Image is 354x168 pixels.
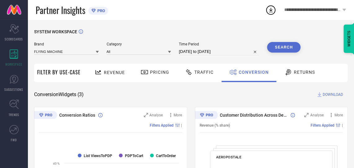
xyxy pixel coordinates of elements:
div: Premium [34,111,57,120]
span: More [334,113,343,117]
span: Revenue (% share) [200,123,230,128]
span: DOWNLOAD [323,91,343,98]
span: Revenue [104,70,125,75]
span: SCORECARDS [5,37,23,41]
text: CartToOrder [156,154,176,158]
span: Traffic [194,70,214,75]
div: Premium [195,111,218,120]
span: Returns [294,70,315,75]
span: | [342,123,343,128]
span: AEROPOSTALE [216,155,241,159]
span: Brand [34,42,99,46]
span: Category [107,42,171,46]
text: 40 % [53,162,60,165]
span: Analyse [310,113,324,117]
span: More [174,113,182,117]
span: WORKSPACE [6,62,23,67]
span: PRO [96,8,105,13]
span: Conversion [239,70,269,75]
svg: Zoom [304,113,309,117]
span: FWD [11,138,17,142]
input: Select time period [179,48,259,55]
span: Partner Insights [36,4,85,16]
div: Open download list [265,4,277,16]
text: List ViewsToPDP [84,154,112,158]
span: Filters Applied [311,123,334,128]
button: Search [267,42,301,53]
span: Filter By Use-Case [37,68,81,76]
text: PDPToCart [125,154,143,158]
span: Filters Applied [150,123,174,128]
span: Conversion Ratios [59,113,95,118]
span: Analyse [150,113,163,117]
span: Conversion Widgets ( 3 ) [34,91,84,98]
span: SUGGESTIONS [5,87,24,92]
span: Time Period [179,42,259,46]
span: SYSTEM WORKSPACE [34,29,77,34]
span: Customer Distribution Across Device/OS [220,113,288,118]
svg: Zoom [144,113,148,117]
span: Pricing [150,70,169,75]
span: TRENDS [9,112,19,117]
